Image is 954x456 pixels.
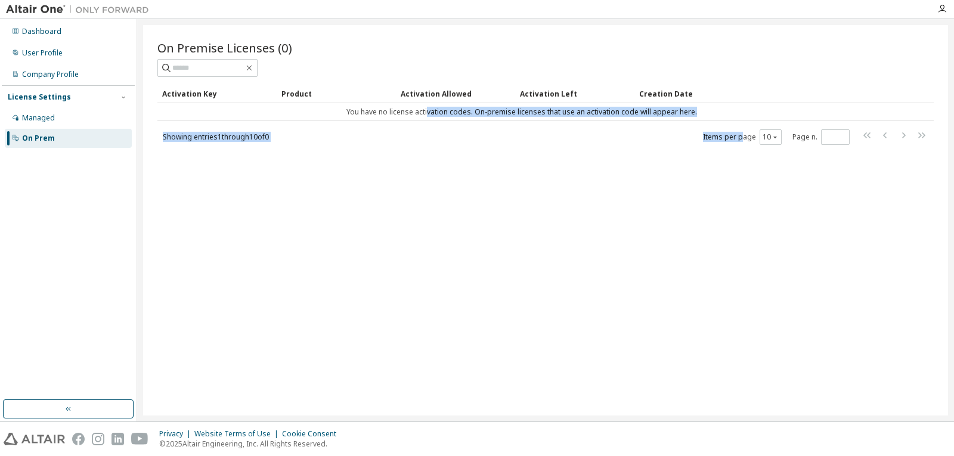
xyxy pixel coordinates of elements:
button: 10 [763,132,779,142]
div: Managed [22,113,55,123]
span: On Premise Licenses (0) [157,39,292,56]
div: Dashboard [22,27,61,36]
div: User Profile [22,48,63,58]
div: Creation Date [639,84,881,103]
img: linkedin.svg [111,433,124,445]
span: Page n. [792,129,850,145]
div: Cookie Consent [282,429,343,439]
div: Product [281,84,391,103]
div: Company Profile [22,70,79,79]
div: On Prem [22,134,55,143]
td: You have no license activation codes. On-premise licenses that use an activation code will appear... [157,103,886,121]
p: © 2025 Altair Engineering, Inc. All Rights Reserved. [159,439,343,449]
div: Website Terms of Use [194,429,282,439]
div: Activation Allowed [401,84,510,103]
img: instagram.svg [92,433,104,445]
span: Items per page [703,129,782,145]
div: Activation Left [520,84,630,103]
div: License Settings [8,92,71,102]
img: youtube.svg [131,433,148,445]
img: Altair One [6,4,155,15]
div: Privacy [159,429,194,439]
img: altair_logo.svg [4,433,65,445]
img: facebook.svg [72,433,85,445]
div: Activation Key [162,84,272,103]
span: Showing entries 1 through 10 of 0 [163,132,269,142]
